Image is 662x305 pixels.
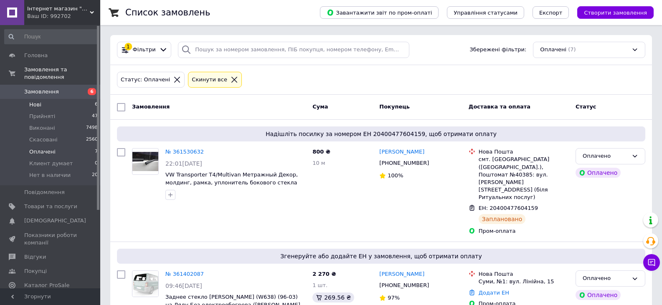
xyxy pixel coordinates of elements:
span: Прийняті [29,113,55,120]
span: Замовлення та повідомлення [24,66,100,81]
span: 47 [92,113,98,120]
span: Інтернет магазин "Автоскло Вінниця" [27,5,90,13]
span: Покупці [24,267,47,275]
span: Оплачені [540,46,566,54]
span: Покупець [379,103,410,110]
div: Пром-оплата [479,227,569,235]
a: VW Transporter T4/Multivan Метражный Декор, молдинг, рамка, уплонитель бокового стекла [165,171,298,186]
span: Показники роботи компанії [24,232,77,247]
a: Додати ЕН [479,290,509,296]
a: [PERSON_NAME] [379,148,424,156]
a: Фото товару [132,270,159,297]
div: Оплачено [583,152,628,161]
span: Повідомлення [24,189,65,196]
a: Створити замовлення [569,9,654,15]
span: Головна [24,52,48,59]
span: Створити замовлення [584,10,647,16]
span: Згенеруйте або додайте ЕН у замовлення, щоб отримати оплату [120,252,642,260]
div: Оплачено [576,290,621,300]
span: 7 [95,148,98,156]
a: № 361402087 [165,271,204,277]
a: № 361530632 [165,149,204,155]
span: Завантажити звіт по пром-оплаті [327,9,432,16]
span: 10 м [312,160,325,166]
span: Каталог ProSale [24,282,69,289]
div: 1 [124,43,132,50]
button: Управління статусами [447,6,524,19]
span: Клиент думает [29,160,73,167]
input: Пошук за номером замовлення, ПІБ покупця, номером телефону, Email, номером накладної [178,42,409,58]
div: Cкинути все [190,76,229,84]
span: 22:01[DATE] [165,160,202,167]
span: Відгуки [24,253,46,261]
span: 6 [95,101,98,108]
div: 269.56 ₴ [312,292,354,302]
span: Надішліть посилку за номером ЕН 20400477604159, щоб отримати оплату [120,130,642,138]
span: (7) [568,46,576,53]
a: Фото товару [132,148,159,175]
span: Нові [29,101,41,108]
span: 09:46[DATE] [165,282,202,289]
button: Завантажити звіт по пром-оплаті [320,6,439,19]
span: Замовлення [24,88,59,96]
span: Фільтри [133,46,156,54]
span: Товари та послуги [24,203,77,210]
span: [DEMOGRAPHIC_DATA] [24,217,86,224]
button: Чат з покупцем [643,254,660,271]
img: Фото товару [132,271,158,297]
div: [PHONE_NUMBER] [378,280,431,291]
span: Cума [312,103,328,110]
button: Експорт [533,6,569,19]
div: Оплачено [576,168,621,178]
h1: Список замовлень [125,8,210,18]
span: Експорт [539,10,563,16]
span: 2 270 ₴ [312,271,336,277]
span: 6 [88,88,96,95]
span: 2560 [86,136,98,144]
button: Створити замовлення [577,6,654,19]
span: Скасовані [29,136,58,144]
div: Суми, №1: вул. Лінійна, 15 [479,278,569,285]
div: Заплановано [479,214,526,224]
div: Нова Пошта [479,270,569,278]
span: Статус [576,103,596,110]
span: 800 ₴ [312,149,330,155]
span: Управління статусами [454,10,517,16]
div: Статус: Оплачені [119,76,172,84]
input: Пошук [4,29,99,44]
div: Ваш ID: 992702 [27,13,100,20]
div: [PHONE_NUMBER] [378,158,431,169]
span: Замовлення [132,103,170,110]
span: 0 [95,160,98,167]
div: Оплачено [583,274,628,283]
span: 1 шт. [312,282,327,288]
span: 20 [92,171,98,179]
div: смт. [GEOGRAPHIC_DATA] ([GEOGRAPHIC_DATA].), Поштомат №40385: вул. [PERSON_NAME][STREET_ADDRESS] ... [479,156,569,201]
span: Нет в наличии [29,171,71,179]
img: Фото товару [132,152,158,171]
span: ЕН: 20400477604159 [479,205,538,211]
span: 7498 [86,124,98,132]
span: 97% [388,295,400,301]
a: [PERSON_NAME] [379,270,424,278]
span: Виконані [29,124,55,132]
span: 100% [388,172,403,179]
span: Збережені фільтри: [469,46,526,54]
div: Нова Пошта [479,148,569,156]
span: Оплачені [29,148,56,156]
span: Доставка та оплата [469,103,530,110]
